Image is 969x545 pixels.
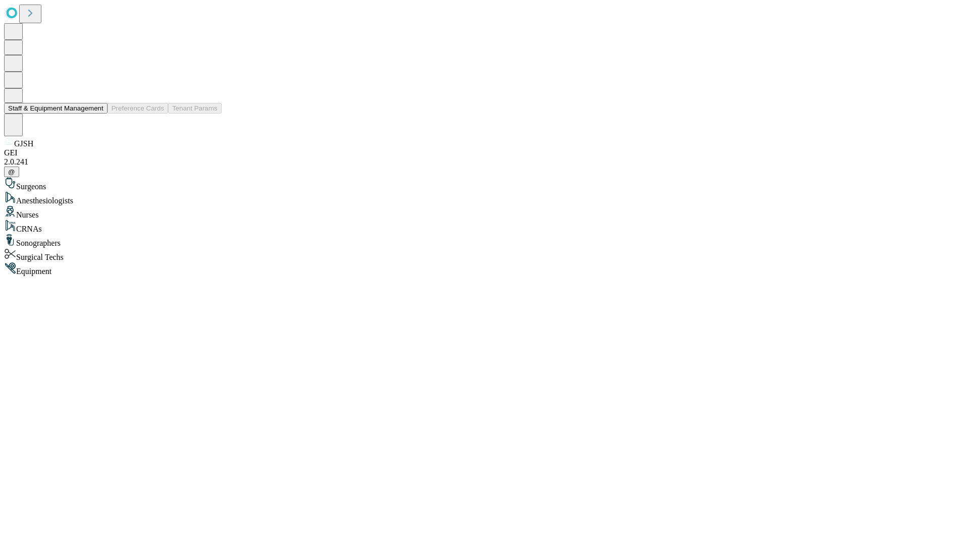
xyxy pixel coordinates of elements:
div: CRNAs [4,220,965,234]
div: GEI [4,148,965,157]
button: Staff & Equipment Management [4,103,107,114]
button: @ [4,167,19,177]
span: @ [8,168,15,176]
button: Tenant Params [168,103,222,114]
span: GJSH [14,139,33,148]
div: Nurses [4,205,965,220]
div: Equipment [4,262,965,276]
div: Surgical Techs [4,248,965,262]
div: Anesthesiologists [4,191,965,205]
div: 2.0.241 [4,157,965,167]
button: Preference Cards [107,103,168,114]
div: Sonographers [4,234,965,248]
div: Surgeons [4,177,965,191]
